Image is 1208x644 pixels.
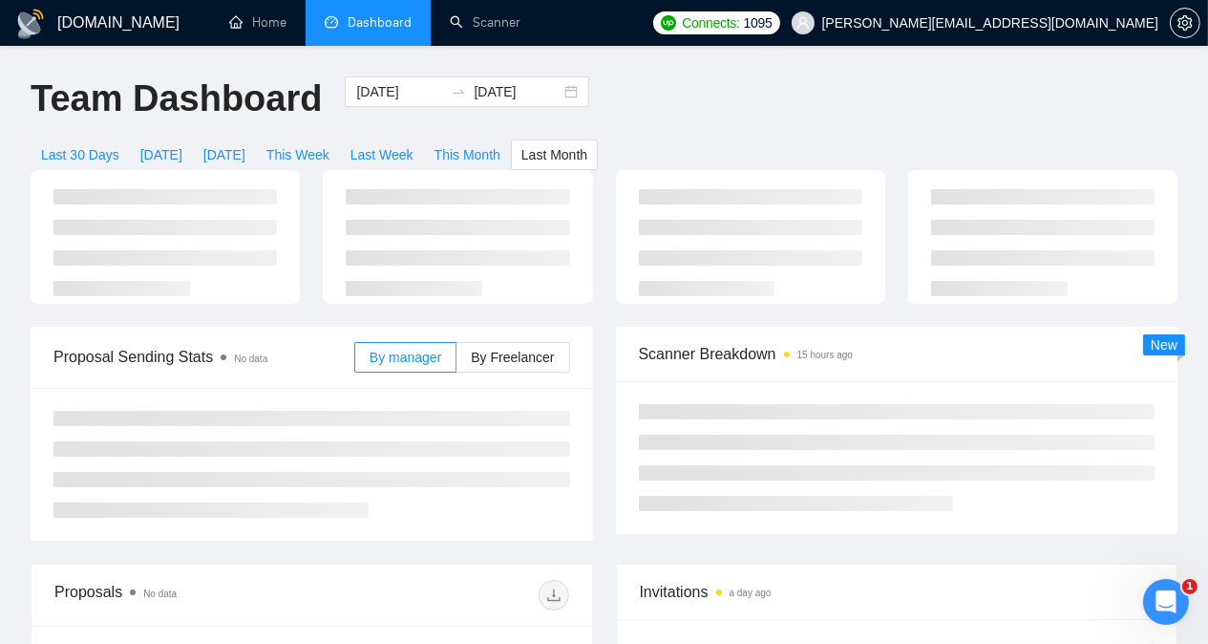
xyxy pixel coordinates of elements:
[356,81,443,102] input: Start date
[234,354,267,364] span: No data
[796,16,810,30] span: user
[424,140,511,170] button: This Month
[661,15,676,31] img: upwork-logo.png
[54,580,311,611] div: Proposals
[1171,15,1199,31] span: setting
[744,12,773,33] span: 1095
[639,342,1155,366] span: Scanner Breakdown
[348,14,412,31] span: Dashboard
[53,345,354,369] span: Proposal Sending Stats
[471,350,554,365] span: By Freelancer
[41,144,119,165] span: Last 30 Days
[730,588,772,598] time: a day ago
[266,144,329,165] span: This Week
[203,144,245,165] span: [DATE]
[143,589,177,599] span: No data
[229,14,286,31] a: homeHome
[1151,337,1177,353] span: New
[140,144,182,165] span: [DATE]
[1143,579,1189,625] iframe: Intercom live chat
[450,14,520,31] a: searchScanner
[350,144,413,165] span: Last Week
[130,140,193,170] button: [DATE]
[340,140,424,170] button: Last Week
[682,12,739,33] span: Connects:
[31,140,130,170] button: Last 30 Days
[370,350,441,365] span: By manager
[1170,15,1200,31] a: setting
[31,76,322,121] h1: Team Dashboard
[193,140,256,170] button: [DATE]
[451,84,466,99] span: to
[256,140,340,170] button: This Week
[797,350,853,360] time: 15 hours ago
[511,140,598,170] button: Last Month
[640,580,1155,604] span: Invitations
[521,144,587,165] span: Last Month
[434,144,500,165] span: This Month
[325,15,338,29] span: dashboard
[1182,579,1197,594] span: 1
[15,9,46,39] img: logo
[451,84,466,99] span: swap-right
[474,81,561,102] input: End date
[1170,8,1200,38] button: setting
